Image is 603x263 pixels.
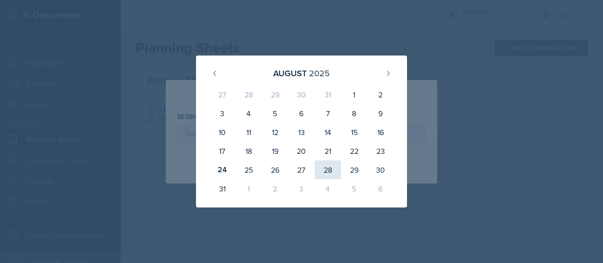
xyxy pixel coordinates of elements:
[367,160,394,179] div: 30
[236,160,262,179] div: 25
[367,85,394,104] div: 2
[262,104,288,123] div: 5
[209,123,236,142] div: 10
[209,104,236,123] div: 3
[288,123,315,142] div: 13
[288,160,315,179] div: 27
[262,179,288,198] div: 2
[288,104,315,123] div: 6
[315,85,341,104] div: 31
[209,85,236,104] div: 27
[262,142,288,160] div: 19
[341,179,367,198] div: 5
[236,179,262,198] div: 1
[236,104,262,123] div: 4
[236,85,262,104] div: 28
[209,142,236,160] div: 17
[367,123,394,142] div: 16
[341,123,367,142] div: 15
[341,142,367,160] div: 22
[236,142,262,160] div: 18
[288,179,315,198] div: 3
[341,160,367,179] div: 29
[209,160,236,179] div: 24
[341,85,367,104] div: 1
[262,85,288,104] div: 29
[288,85,315,104] div: 30
[273,67,307,80] div: August
[315,123,341,142] div: 14
[367,142,394,160] div: 23
[315,179,341,198] div: 4
[209,179,236,198] div: 31
[315,160,341,179] div: 28
[309,67,330,80] div: 2025
[315,142,341,160] div: 21
[367,179,394,198] div: 6
[288,142,315,160] div: 20
[367,104,394,123] div: 9
[315,104,341,123] div: 7
[341,104,367,123] div: 8
[262,160,288,179] div: 26
[236,123,262,142] div: 11
[262,123,288,142] div: 12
